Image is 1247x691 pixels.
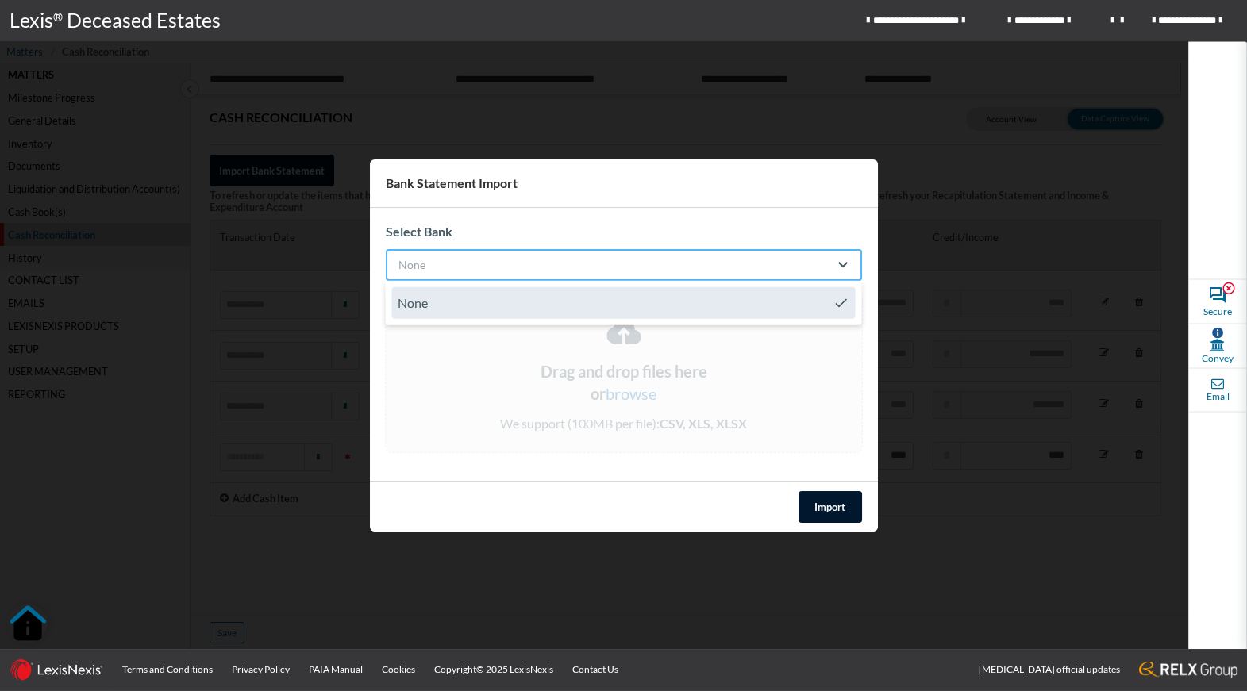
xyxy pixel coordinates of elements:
[969,649,1130,690] a: [MEDICAL_DATA] official updates
[563,649,628,690] a: Contact Us
[222,649,299,690] a: Privacy Policy
[386,224,452,240] div: Select Bank
[799,491,862,523] button: Import
[1139,662,1237,678] img: RELX_logo.65c3eebe.png
[398,294,428,313] span: None
[372,649,425,690] a: Cookies
[395,257,830,273] input: Search for option
[10,658,103,681] img: LexisNexis_logo.0024414d.png
[814,499,845,515] span: Import
[425,649,563,690] a: Copyright© 2025 LexisNexis
[53,8,67,34] p: ®
[1207,390,1230,404] span: Email
[386,249,862,281] div: Search for option
[1203,304,1232,318] span: Secure
[299,649,372,690] a: PAIA Manual
[113,649,222,690] a: Terms and Conditions
[1202,351,1234,365] span: Convey
[386,175,518,191] span: Bank Statement Import
[8,604,48,643] button: Open Resource Center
